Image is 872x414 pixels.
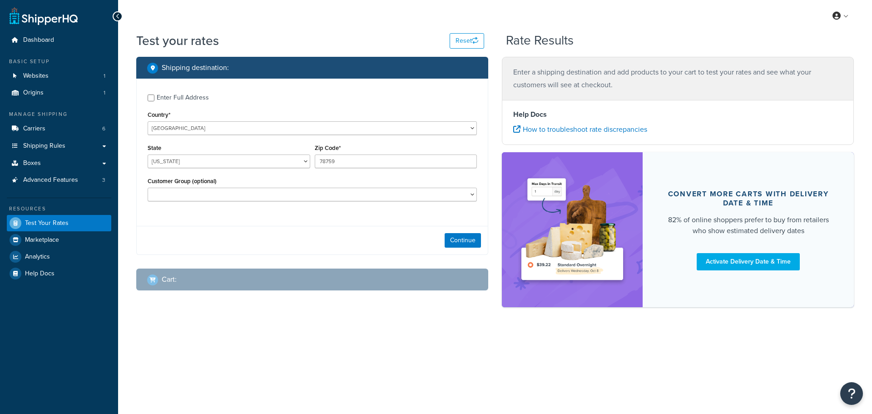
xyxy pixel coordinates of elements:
span: Websites [23,72,49,80]
label: Zip Code* [315,145,341,151]
a: Dashboard [7,32,111,49]
span: Test Your Rates [25,219,69,227]
h1: Test your rates [136,32,219,50]
div: Manage Shipping [7,110,111,118]
label: State [148,145,161,151]
span: Boxes [23,160,41,167]
span: Dashboard [23,36,54,44]
a: Marketplace [7,232,111,248]
div: Basic Setup [7,58,111,65]
span: Shipping Rules [23,142,65,150]
a: Websites1 [7,68,111,85]
button: Open Resource Center [840,382,863,405]
a: Help Docs [7,265,111,282]
li: Advanced Features [7,172,111,189]
span: 1 [104,89,105,97]
label: Customer Group (optional) [148,178,217,185]
div: 82% of online shoppers prefer to buy from retailers who show estimated delivery dates [664,214,832,236]
a: Advanced Features3 [7,172,111,189]
div: Convert more carts with delivery date & time [664,190,832,208]
button: Continue [445,233,481,248]
span: Origins [23,89,44,97]
p: Enter a shipping destination and add products to your cart to test your rates and see what your c... [513,66,842,91]
span: 6 [102,125,105,133]
a: How to troubleshoot rate discrepancies [513,124,647,135]
h4: Help Docs [513,109,842,120]
span: Help Docs [25,270,54,278]
h2: Cart : [162,275,177,284]
a: Shipping Rules [7,138,111,155]
span: Carriers [23,125,45,133]
span: Analytics [25,253,50,261]
input: Enter Full Address [148,95,154,101]
span: Advanced Features [23,176,78,184]
span: Marketplace [25,236,59,244]
a: Origins1 [7,85,111,101]
img: feature-image-ddt-36eae7f7280da8017bfb280eaccd9c446f90b1fe08728e4019434db127062ab4.png [515,166,629,294]
div: Resources [7,205,111,213]
a: Activate Delivery Date & Time [697,253,800,270]
h2: Rate Results [506,34,574,48]
a: Carriers6 [7,120,111,137]
a: Boxes [7,155,111,172]
h2: Shipping destination : [162,64,229,72]
span: 3 [102,176,105,184]
li: Websites [7,68,111,85]
span: 1 [104,72,105,80]
li: Carriers [7,120,111,137]
label: Country* [148,111,170,118]
div: Enter Full Address [157,91,209,104]
a: Analytics [7,249,111,265]
button: Reset [450,33,484,49]
li: Origins [7,85,111,101]
a: Test Your Rates [7,215,111,231]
